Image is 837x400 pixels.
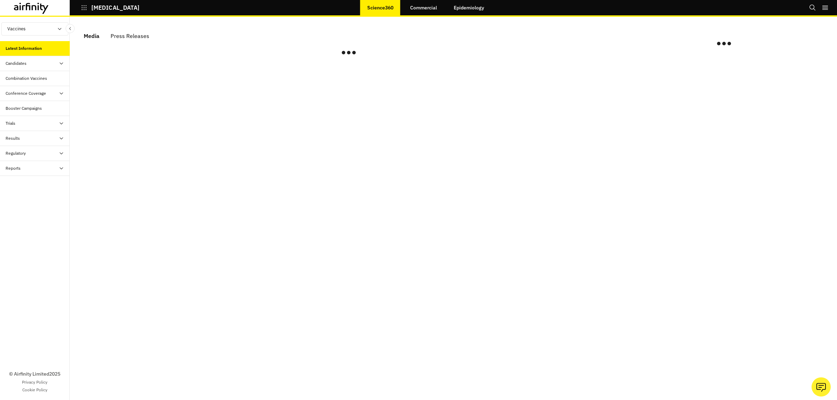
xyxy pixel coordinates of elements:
div: Trials [6,120,15,126]
p: Science360 [367,5,393,10]
a: Privacy Policy [22,379,47,385]
p: [MEDICAL_DATA] [91,5,139,11]
button: [MEDICAL_DATA] [81,2,139,14]
button: Vaccines [1,22,68,36]
div: Candidates [6,60,27,67]
div: Regulatory [6,150,26,156]
a: Cookie Policy [22,387,47,393]
button: Close Sidebar [66,24,75,33]
div: Booster Campaigns [6,105,42,111]
button: Search [809,2,816,14]
div: Press Releases [111,31,149,41]
div: Media [84,31,99,41]
div: Reports [6,165,21,171]
div: Results [6,135,20,141]
div: Latest Information [6,45,42,52]
div: Combination Vaccines [6,75,47,82]
p: © Airfinity Limited 2025 [9,370,60,378]
button: Ask our analysts [812,377,831,397]
div: Conference Coverage [6,90,46,97]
